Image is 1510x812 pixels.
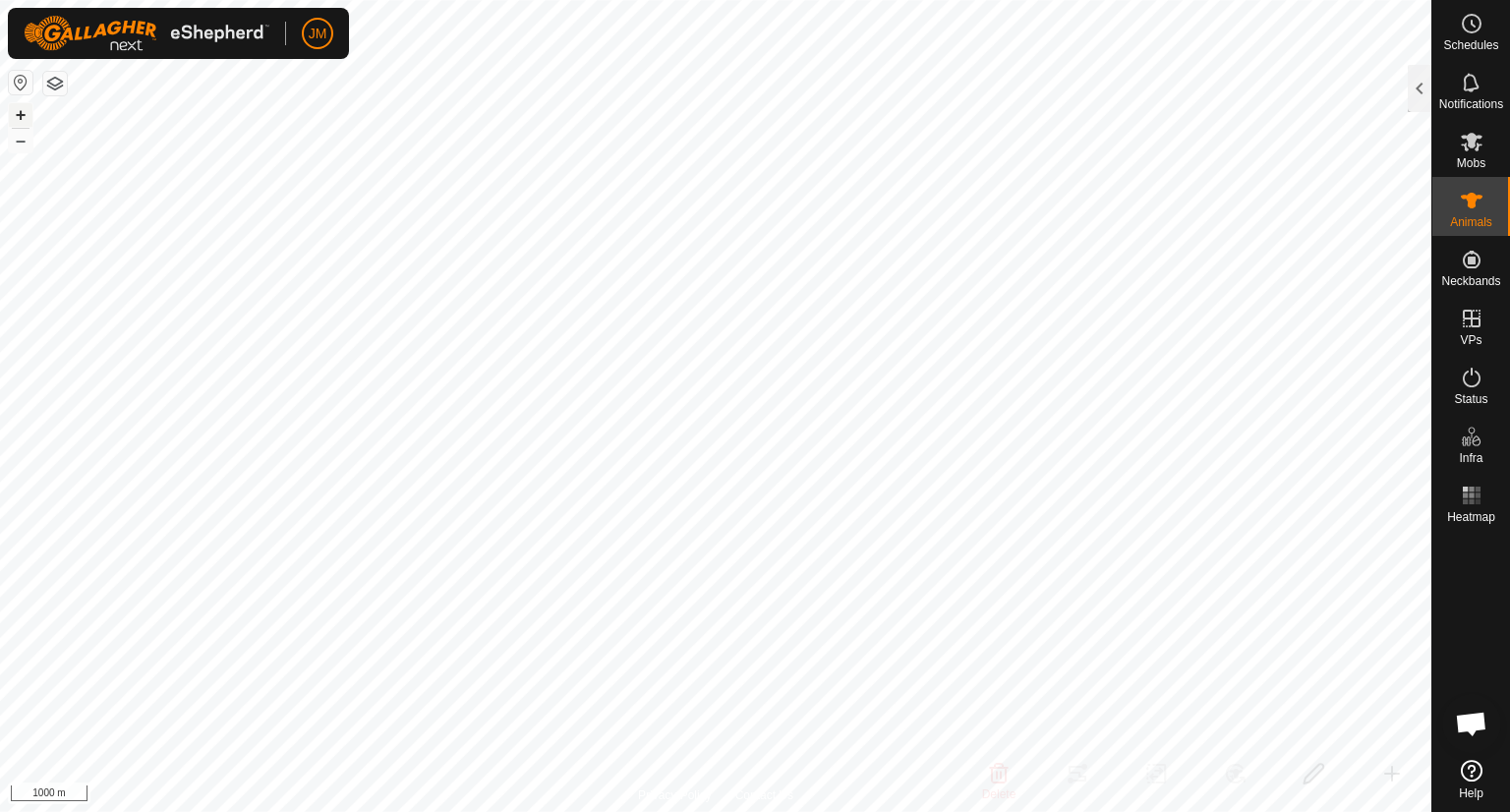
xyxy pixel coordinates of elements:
span: Notifications [1439,98,1503,110]
button: Reset Map [9,71,32,94]
span: Mobs [1457,157,1485,169]
button: Map Layers [43,72,67,95]
span: Neckbands [1441,275,1500,287]
img: Gallagher Logo [24,16,269,51]
button: + [9,103,32,127]
span: Heatmap [1447,511,1495,523]
a: Help [1432,752,1510,807]
div: Open chat [1442,694,1501,753]
a: Privacy Policy [638,786,712,804]
span: Animals [1450,216,1492,228]
span: Infra [1459,452,1482,464]
a: Contact Us [735,786,793,804]
span: VPs [1460,334,1481,346]
span: Schedules [1443,39,1498,51]
span: Help [1459,787,1483,799]
span: Status [1454,393,1487,405]
button: – [9,129,32,152]
span: JM [309,24,327,44]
